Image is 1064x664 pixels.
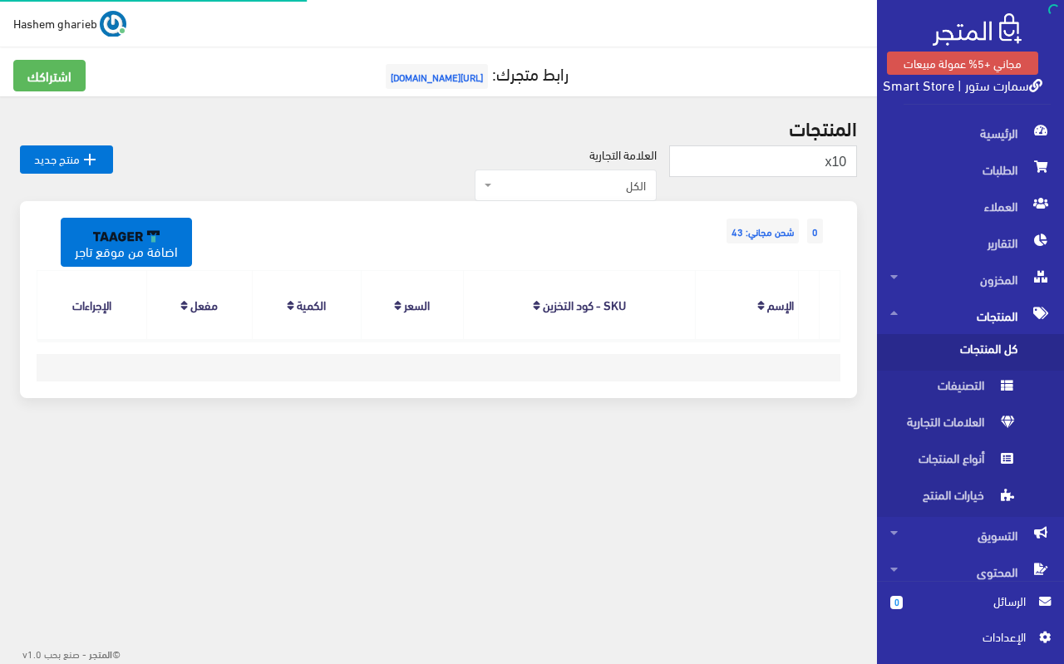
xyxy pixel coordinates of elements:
[61,218,192,266] a: اضافة من موقع تاجر
[37,270,147,339] th: الإجراءات
[100,11,126,37] img: ...
[890,407,1017,444] span: العلامات التجارية
[890,334,1017,371] span: كل المنتجات
[475,170,657,201] span: الكل
[890,480,1017,517] span: خيارات المنتج
[877,298,1064,334] a: المنتجات
[589,145,657,164] label: العلامة التجارية
[727,219,799,243] span: شحن مجاني: 43
[877,334,1064,371] a: كل المنتجات
[877,224,1064,261] a: التقارير
[890,224,1051,261] span: التقارير
[877,151,1064,188] a: الطلبات
[890,444,1017,480] span: أنواع المنتجات
[807,219,823,243] span: 0
[190,293,218,316] a: مفعل
[22,644,86,662] span: - صنع بحب v1.0
[93,230,160,242] img: taager-logo-original.svg
[20,145,113,174] a: منتج جديد
[877,188,1064,224] a: العملاء
[877,261,1064,298] a: المخزون
[297,293,326,316] a: الكمية
[669,145,857,177] input: بحث...
[890,517,1051,553] span: التسويق
[877,480,1064,517] a: خيارات المنتج
[890,298,1051,334] span: المنتجات
[80,150,100,170] i: 
[877,371,1064,407] a: التصنيفات
[89,646,112,661] strong: المتجر
[890,592,1051,627] a: 0 الرسائل
[13,60,86,91] a: اشتراكك
[890,115,1051,151] span: الرئيسية
[877,553,1064,590] a: المحتوى
[890,371,1017,407] span: التصنيفات
[767,293,794,316] a: الإسم
[7,642,121,664] div: ©
[877,407,1064,444] a: العلامات التجارية
[933,13,1022,46] img: .
[890,188,1051,224] span: العملاء
[495,177,646,194] span: الكل
[890,553,1051,590] span: المحتوى
[883,72,1042,96] a: سمارت ستور | Smart Store
[20,116,857,138] h2: المنتجات
[887,52,1038,75] a: مجاني +5% عمولة مبيعات
[877,444,1064,480] a: أنواع المنتجات
[382,57,569,88] a: رابط متجرك:[URL][DOMAIN_NAME]
[890,261,1051,298] span: المخزون
[890,627,1051,654] a: اﻹعدادات
[404,293,430,316] a: السعر
[13,12,97,33] span: Hashem gharieb
[916,592,1026,610] span: الرسائل
[13,10,126,37] a: ... Hashem gharieb
[904,627,1025,646] span: اﻹعدادات
[890,596,903,609] span: 0
[877,115,1064,151] a: الرئيسية
[890,151,1051,188] span: الطلبات
[386,64,488,89] span: [URL][DOMAIN_NAME]
[543,293,626,316] a: SKU - كود التخزين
